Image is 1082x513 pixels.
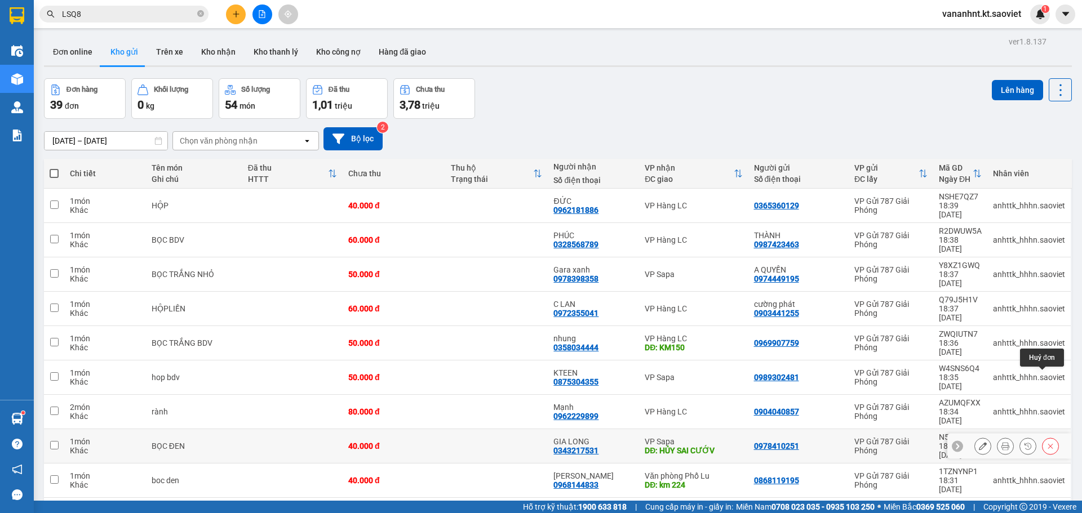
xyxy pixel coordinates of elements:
[152,304,237,313] div: HỘPLIỀN
[645,175,733,184] div: ĐC giao
[12,489,23,500] span: message
[11,130,23,141] img: solution-icon
[993,373,1065,382] div: anhttk_hhhn.saoviet
[12,439,23,449] span: question-circle
[884,501,965,513] span: Miền Bắc
[152,407,237,416] div: rành
[197,9,204,20] span: close-circle
[70,197,140,206] div: 1 món
[306,78,388,119] button: Đã thu1,01 triệu
[146,101,154,110] span: kg
[854,403,928,421] div: VP Gửi 787 Giải Phóng
[939,432,982,441] div: N5LTIDB6
[939,338,982,356] div: 18:36 [DATE]
[393,78,475,119] button: Chưa thu3,78 triệu
[939,261,982,270] div: Y8XZ1GWQ
[939,398,982,407] div: AZUMQFXX
[252,5,272,24] button: file-add
[553,480,598,489] div: 0968144833
[225,98,237,111] span: 54
[754,163,843,172] div: Người gửi
[152,270,237,279] div: BỌC TRẮNG NHỎ
[553,231,633,240] div: PHÚC
[70,471,140,480] div: 1 món
[1041,5,1049,13] sup: 1
[248,175,328,184] div: HTTT
[445,159,548,189] th: Toggle SortBy
[993,304,1065,313] div: anhttk_hhhn.saoviet
[197,10,204,17] span: close-circle
[70,274,140,283] div: Khác
[154,86,188,93] div: Khối lượng
[348,476,440,485] div: 40.000 đ
[278,5,298,24] button: aim
[993,270,1065,279] div: anhttk_hhhn.saoviet
[639,159,748,189] th: Toggle SortBy
[645,446,742,455] div: DĐ: HỦY SAI CƯỚV
[65,101,79,110] span: đơn
[553,334,633,343] div: nhung
[553,377,598,386] div: 0875304355
[754,265,843,274] div: A QUYỀN
[377,122,388,133] sup: 2
[553,240,598,249] div: 0328568789
[553,446,598,455] div: 0343217531
[992,80,1043,100] button: Lên hàng
[736,501,875,513] span: Miền Nam
[70,334,140,343] div: 1 món
[242,159,343,189] th: Toggle SortBy
[1019,503,1027,511] span: copyright
[1035,9,1045,19] img: icon-new-feature
[993,407,1065,416] div: anhttk_hhhn.saoviet
[854,265,928,283] div: VP Gửi 787 Giải Phóng
[11,101,23,113] img: warehouse-icon
[70,446,140,455] div: Khác
[939,467,982,476] div: 1TZNYNP1
[101,38,147,65] button: Kho gửi
[754,231,843,240] div: THÀNH
[152,235,237,244] div: BỌC BDV
[241,86,270,93] div: Số lượng
[553,265,633,274] div: Gara xanh
[12,464,23,475] span: notification
[645,437,742,446] div: VP Sapa
[645,334,742,343] div: VP Hàng LC
[771,502,875,511] strong: 0708 023 035 - 0935 103 250
[553,368,633,377] div: KTEEN
[993,169,1065,178] div: Nhân viên
[939,295,982,304] div: Q79J5H1V
[47,10,55,18] span: search
[226,5,246,24] button: plus
[70,169,140,178] div: Chi tiết
[854,437,928,455] div: VP Gửi 787 Giải Phóng
[854,231,928,249] div: VP Gửi 787 Giải Phóng
[152,175,237,184] div: Ghi chú
[70,403,140,412] div: 2 món
[523,501,627,513] span: Hỗ trợ kỹ thuật:
[754,309,799,318] div: 0903441255
[258,10,266,18] span: file-add
[939,441,982,460] div: 18:32 [DATE]
[348,270,440,279] div: 50.000 đ
[323,127,383,150] button: Bộ lọc
[1009,35,1046,48] div: ver 1.8.137
[335,101,352,110] span: triệu
[645,471,742,480] div: Văn phòng Phố Lu
[329,86,349,93] div: Đã thu
[553,403,633,412] div: Mạnh
[645,407,742,416] div: VP Hàng LC
[645,201,742,210] div: VP Hàng LC
[1020,349,1064,367] div: Huỷ đơn
[66,86,97,93] div: Đơn hàng
[1056,5,1075,24] button: caret-down
[553,412,598,421] div: 0962229899
[939,476,982,494] div: 18:31 [DATE]
[348,304,440,313] div: 60.000 đ
[635,501,637,513] span: |
[939,407,982,425] div: 18:34 [DATE]
[152,476,237,485] div: boc den
[240,101,255,110] span: món
[70,368,140,377] div: 1 món
[348,235,440,244] div: 60.000 đ
[11,73,23,85] img: warehouse-icon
